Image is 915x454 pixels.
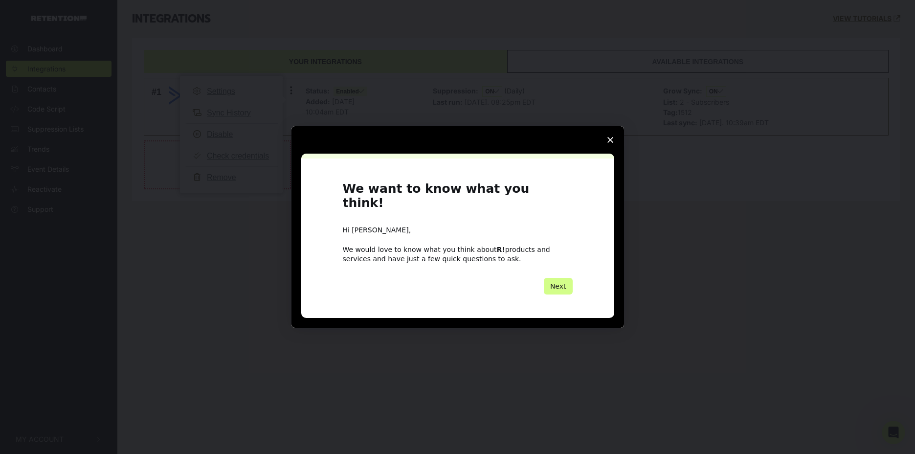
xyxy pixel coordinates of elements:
h1: We want to know what you think! [343,182,573,216]
b: R! [497,246,505,253]
div: Hi [PERSON_NAME], [343,226,573,235]
span: Close survey [597,126,624,154]
button: Next [544,278,573,295]
div: We would love to know what you think about products and services and have just a few quick questi... [343,245,573,263]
